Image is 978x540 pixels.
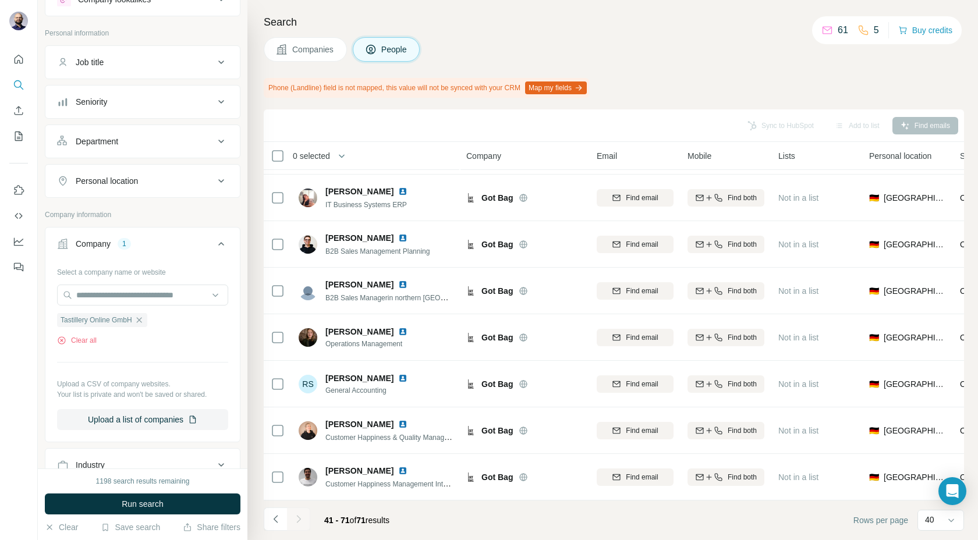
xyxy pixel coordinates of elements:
span: Companies [292,44,335,55]
button: Find email [597,189,674,207]
span: Find both [728,239,757,250]
h4: Search [264,14,964,30]
span: [GEOGRAPHIC_DATA] [884,285,946,297]
span: [GEOGRAPHIC_DATA] [884,332,946,343]
button: Clear all [57,335,97,346]
button: Find both [688,422,764,439]
img: Logo of Got Bag [466,193,476,202]
span: Find email [626,379,658,389]
span: Not in a list [778,333,818,342]
span: Rows per page [853,514,908,526]
span: Find email [626,286,658,296]
span: Operations Management [325,339,421,349]
button: Find email [597,236,674,253]
span: Mobile [688,150,711,162]
span: results [324,516,389,525]
div: Department [76,136,118,147]
button: Find both [688,329,764,346]
button: Run search [45,493,240,514]
span: [PERSON_NAME] [325,326,394,337]
p: Your list is private and won't be saved or shared. [57,389,228,400]
button: Enrich CSV [9,100,28,121]
button: Department [45,127,240,155]
span: Run search [122,498,164,510]
span: People [381,44,408,55]
div: Phone (Landline) field is not mapped, this value will not be synced with your CRM [264,78,589,98]
button: My lists [9,126,28,147]
span: [PERSON_NAME] [325,418,394,430]
span: Not in a list [778,379,818,389]
p: Company information [45,209,240,220]
img: Avatar [299,421,317,440]
button: Find email [597,282,674,300]
button: Clear [45,521,78,533]
span: 🇩🇪 [869,285,879,297]
button: Industry [45,451,240,479]
span: Email [597,150,617,162]
span: Find email [626,332,658,343]
button: Find email [597,422,674,439]
div: 1 [118,239,131,249]
span: Tastillery Online GmbH [61,315,132,325]
span: Customer Happiness Management International & Systems [325,479,509,488]
button: Seniority [45,88,240,116]
span: IT Business Systems ERP [325,201,407,209]
span: [PERSON_NAME] [325,279,394,290]
p: Upload a CSV of company websites. [57,379,228,389]
img: Avatar [299,468,317,486]
span: Lists [778,150,795,162]
span: Find email [626,193,658,203]
p: Personal information [45,28,240,38]
img: Avatar [299,282,317,300]
p: 5 [874,23,879,37]
span: 71 [356,516,366,525]
span: Got Bag [481,239,513,250]
button: Find email [597,468,674,486]
button: Search [9,74,28,95]
img: LinkedIn logo [398,187,408,196]
span: Find both [728,193,757,203]
span: 41 - 71 [324,516,350,525]
button: Job title [45,48,240,76]
span: Company [466,150,501,162]
span: [PERSON_NAME] [325,465,394,477]
button: Share filters [183,521,240,533]
span: [PERSON_NAME] [325,372,394,384]
span: Got Bag [481,425,513,436]
button: Buy credits [898,22,952,38]
span: 0 selected [293,150,330,162]
button: Find email [597,329,674,346]
span: [PERSON_NAME] [325,186,394,197]
span: [GEOGRAPHIC_DATA] [884,471,946,483]
span: Not in a list [778,286,818,296]
div: Industry [76,459,105,471]
span: [PERSON_NAME] [325,232,394,244]
span: 🇩🇪 [869,239,879,250]
img: Avatar [299,189,317,207]
span: General Accounting [325,385,421,396]
div: Job title [76,56,104,68]
img: Logo of Got Bag [466,286,476,296]
span: Find email [626,425,658,436]
button: Find both [688,468,764,486]
span: Personal location [869,150,931,162]
img: LinkedIn logo [398,420,408,429]
span: Find both [728,425,757,436]
button: Find both [688,375,764,393]
img: LinkedIn logo [398,374,408,383]
button: Use Surfe API [9,205,28,226]
span: of [350,516,357,525]
span: Find both [728,332,757,343]
span: Not in a list [778,472,818,482]
button: Map my fields [525,81,587,94]
span: Find both [728,472,757,482]
img: LinkedIn logo [398,280,408,289]
img: Avatar [9,12,28,30]
span: Find email [626,472,658,482]
span: [GEOGRAPHIC_DATA] [884,239,946,250]
img: LinkedIn logo [398,233,408,243]
button: Feedback [9,257,28,278]
div: Personal location [76,175,138,187]
div: Open Intercom Messenger [938,477,966,505]
button: Use Surfe on LinkedIn [9,180,28,201]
